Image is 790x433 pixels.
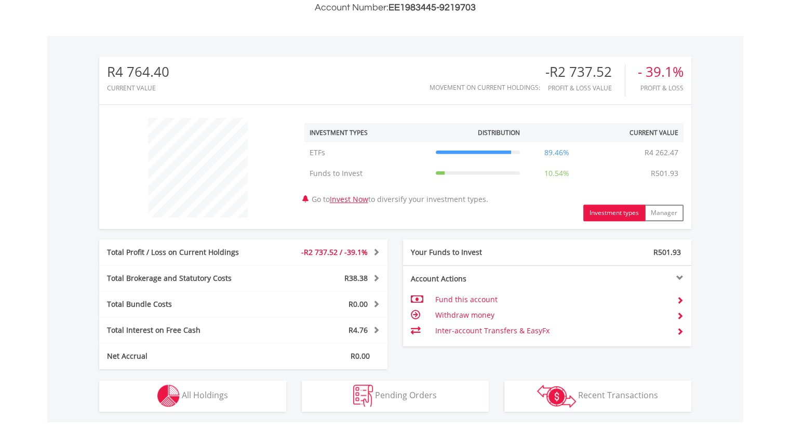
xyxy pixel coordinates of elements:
div: Distribution [478,128,520,137]
span: Recent Transactions [578,389,658,401]
div: Go to to diversify your investment types. [297,113,691,221]
div: Total Profit / Loss on Current Holdings [99,247,267,258]
span: All Holdings [182,389,228,401]
div: Profit & Loss Value [545,85,625,91]
td: Funds to Invest [304,163,431,184]
div: Your Funds to Invest [403,247,547,258]
button: Manager [645,205,684,221]
button: All Holdings [99,381,286,412]
img: pending_instructions-wht.png [353,385,373,407]
img: transactions-zar-wht.png [537,385,576,408]
span: Pending Orders [375,389,437,401]
span: R0.00 [351,351,370,361]
div: Account Actions [403,274,547,284]
span: EE1983445-9219703 [389,3,476,12]
button: Pending Orders [302,381,489,412]
div: Total Bundle Costs [99,299,267,309]
div: CURRENT VALUE [107,85,169,91]
th: Current Value [588,123,684,142]
td: ETFs [304,142,431,163]
div: Profit & Loss [638,85,684,91]
button: Investment types [583,205,645,221]
span: R4.76 [349,325,368,335]
td: R4 262.47 [639,142,684,163]
div: Net Accrual [99,351,267,361]
img: holdings-wht.png [157,385,180,407]
div: - 39.1% [638,64,684,79]
td: Fund this account [435,292,668,307]
button: Recent Transactions [504,381,691,412]
div: -R2 737.52 [545,64,625,79]
td: 10.54% [525,163,588,184]
span: R38.38 [344,273,368,283]
td: R501.93 [646,163,684,184]
a: Invest Now [330,194,368,204]
div: Total Brokerage and Statutory Costs [99,273,267,283]
div: R4 764.40 [107,64,169,79]
div: Total Interest on Free Cash [99,325,267,335]
span: R501.93 [653,247,681,257]
td: Withdraw money [435,307,668,323]
td: 89.46% [525,142,588,163]
span: -R2 737.52 / -39.1% [301,247,368,257]
div: Movement on Current Holdings: [430,84,540,91]
h3: Account Number: [99,1,691,15]
th: Investment Types [304,123,431,142]
td: Inter-account Transfers & EasyFx [435,323,668,339]
span: R0.00 [349,299,368,309]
